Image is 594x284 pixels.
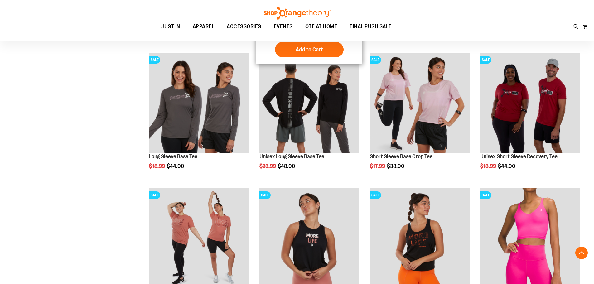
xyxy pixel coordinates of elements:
[305,20,337,34] span: OTF AT HOME
[367,50,473,185] div: product
[268,20,299,34] a: EVENTS
[575,247,588,259] button: Back To Top
[274,20,293,34] span: EVENTS
[259,163,277,169] span: $23.99
[186,20,221,34] a: APPAREL
[256,50,362,185] div: product
[149,53,249,154] a: Product image for Long Sleeve Base TeeSALE
[259,53,359,154] a: Product image for Unisex Long Sleeve Base TeeSALE
[480,56,491,64] span: SALE
[370,191,381,199] span: SALE
[480,191,491,199] span: SALE
[480,163,497,169] span: $13.99
[220,20,268,34] a: ACCESSORIES
[155,20,186,34] a: JUST IN
[350,20,392,34] span: FINAL PUSH SALE
[149,53,249,153] img: Product image for Long Sleeve Base Tee
[477,50,583,185] div: product
[149,56,160,64] span: SALE
[370,53,470,153] img: Product image for Short Sleeve Base Crop Tee
[259,191,271,199] span: SALE
[299,20,344,34] a: OTF AT HOME
[370,163,386,169] span: $17.99
[161,20,180,34] span: JUST IN
[370,53,470,154] a: Product image for Short Sleeve Base Crop TeeSALE
[263,7,331,20] img: Shop Orangetheory
[480,53,580,154] a: Product image for Unisex SS Recovery TeeSALE
[498,163,516,169] span: $44.00
[278,163,296,169] span: $48.00
[193,20,215,34] span: APPAREL
[480,53,580,153] img: Product image for Unisex SS Recovery Tee
[167,163,185,169] span: $44.00
[480,153,558,160] a: Unisex Short Sleeve Recovery Tee
[227,20,261,34] span: ACCESSORIES
[149,191,160,199] span: SALE
[146,50,252,185] div: product
[387,163,405,169] span: $38.00
[343,20,398,34] a: FINAL PUSH SALE
[149,153,197,160] a: Long Sleeve Base Tee
[370,153,432,160] a: Short Sleeve Base Crop Tee
[259,53,359,153] img: Product image for Unisex Long Sleeve Base Tee
[296,46,323,53] span: Add to Cart
[275,42,344,57] button: Add to Cart
[370,56,381,64] span: SALE
[149,163,166,169] span: $18.99
[259,153,324,160] a: Unisex Long Sleeve Base Tee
